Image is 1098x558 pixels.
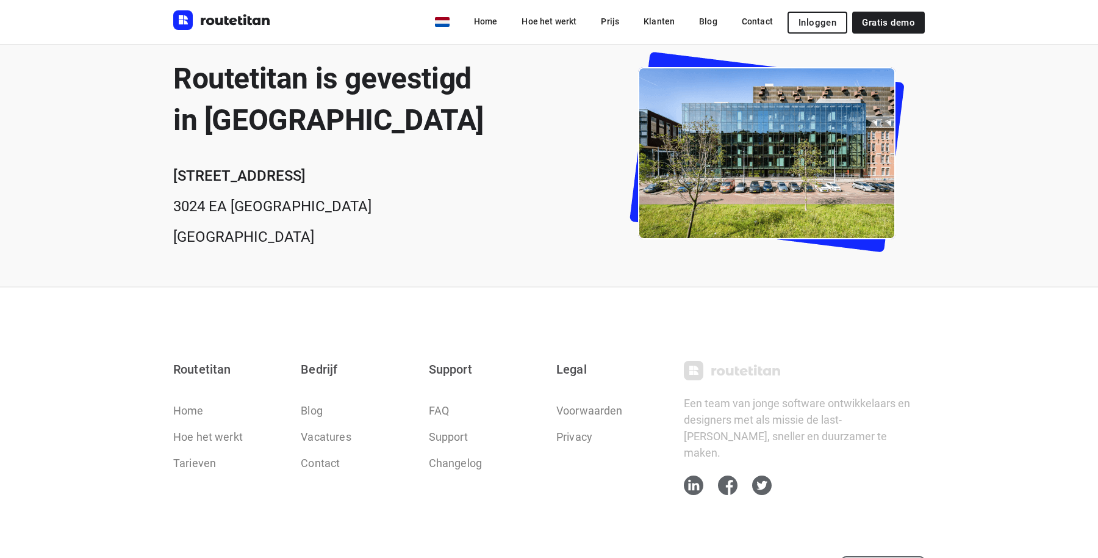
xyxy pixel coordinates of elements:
[684,395,925,461] p: Een team van jonge software ontwikkelaars en designers met als missie de last-[PERSON_NAME], snel...
[173,402,204,419] a: Home
[512,10,586,32] a: Hoe het werkt
[173,10,271,33] a: Routetitan
[173,429,243,445] a: Hoe het werkt
[429,361,542,378] p: Support
[173,10,271,30] img: Routetitan logo
[556,361,669,378] p: Legal
[788,12,847,34] button: Inloggen
[173,455,216,471] a: Tarieven
[689,10,727,32] a: Blog
[429,402,449,419] a: FAQ
[684,361,925,380] a: Routetitan
[301,429,351,445] a: Vacatures
[173,361,286,378] p: Routetitan
[301,361,414,378] p: Bedrijf
[464,10,508,32] a: Home
[852,12,925,34] a: Gratis demo
[301,455,340,471] a: Contact
[684,361,781,380] img: Routetitan grey logo
[173,196,484,217] p: 3024 EA [GEOGRAPHIC_DATA]
[173,167,306,184] b: [STREET_ADDRESS]
[732,10,783,32] a: Contact
[173,58,484,141] h2: Routetitan is gevestigd in [GEOGRAPHIC_DATA]
[429,429,468,445] a: Support
[429,455,482,471] a: Changelog
[617,41,925,265] img: office
[173,226,484,247] p: [GEOGRAPHIC_DATA]
[798,18,836,27] span: Inloggen
[556,402,623,419] a: Voorwaarden
[556,429,592,445] a: Privacy
[591,10,629,32] a: Prijs
[301,402,323,419] a: Blog
[634,10,684,32] a: Klanten
[862,18,915,27] span: Gratis demo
